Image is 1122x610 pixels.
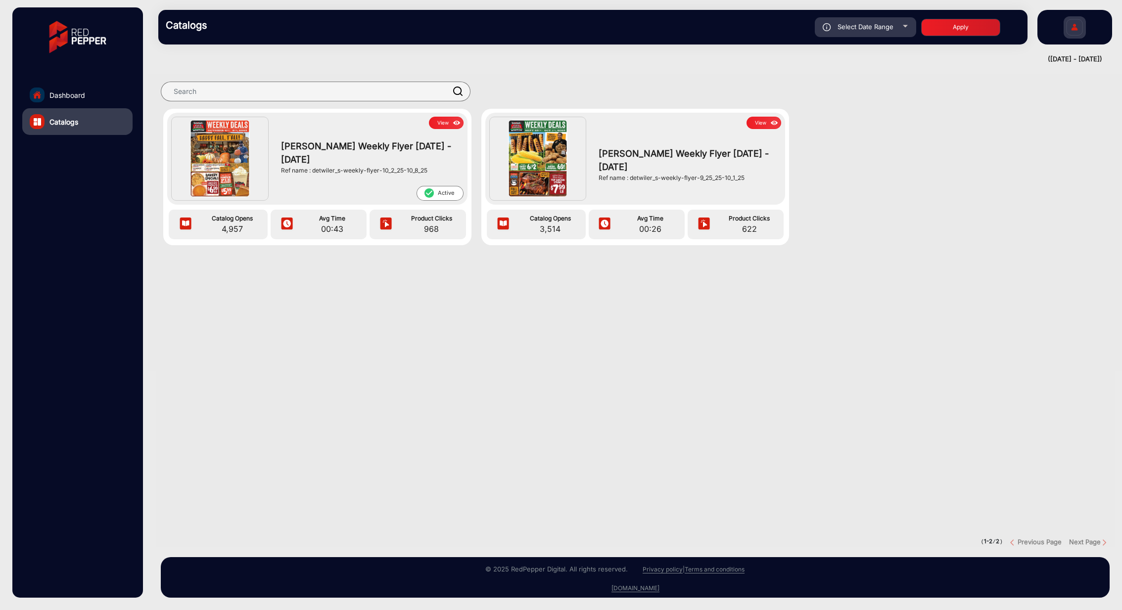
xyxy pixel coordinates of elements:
a: [DOMAIN_NAME] [611,584,659,592]
img: icon [823,23,831,31]
span: Product Clicks [400,214,464,223]
img: icon [178,217,193,232]
span: 3,514 [517,223,583,235]
span: 622 [717,223,781,235]
a: Privacy policy [643,566,683,573]
div: Ref name : detwiler_s-weekly-flyer-9_25_25-10_1_25 [599,174,776,182]
img: icon [496,217,511,232]
span: Dashboard [49,90,85,100]
div: Ref name : detwiler_s-weekly-flyer-10_2_25-10_8_25 [281,166,459,175]
span: 4,957 [199,223,265,235]
a: Catalogs [22,108,133,135]
span: 968 [400,223,464,235]
img: icon [378,217,393,232]
img: Sign%20Up.svg [1064,11,1085,46]
span: Avg Time [618,214,682,223]
a: Terms and conditions [685,566,745,573]
img: icon [697,217,711,232]
img: Next button [1101,539,1108,546]
span: [PERSON_NAME] Weekly Flyer [DATE] - [DATE] [599,147,776,174]
button: Viewicon [429,117,464,129]
span: Catalog Opens [199,214,265,223]
img: prodSearch.svg [453,87,463,96]
h3: Catalogs [166,19,304,31]
img: icon [280,217,294,232]
strong: 1-2 [984,538,992,545]
span: [PERSON_NAME] Weekly Flyer [DATE] - [DATE] [281,139,459,166]
img: Detwiler's Weekly Flyer 10/2/25 - 10/8/25 [190,120,250,197]
span: 00:43 [300,223,364,235]
a: Dashboard [22,82,133,108]
div: ([DATE] - [DATE]) [148,54,1102,64]
input: Search [161,82,470,101]
mat-icon: check_circle [423,187,434,199]
strong: Next Page [1069,538,1101,546]
img: icon [451,118,463,129]
img: icon [769,118,780,129]
span: Active [417,186,464,201]
span: Avg Time [300,214,364,223]
img: home [33,90,42,99]
span: 00:26 [618,223,682,235]
span: Catalog Opens [517,214,583,223]
button: Viewicon [747,117,781,129]
strong: Previous Page [1018,538,1062,546]
img: Detwiler's Weekly Flyer 9/25/25 - 10/1/25 [508,120,568,197]
img: vmg-logo [42,12,113,62]
pre: ( / ) [981,537,1003,546]
img: previous button [1010,539,1018,546]
span: Select Date Range [838,23,893,31]
img: catalog [34,118,41,126]
span: Product Clicks [717,214,781,223]
small: © 2025 RedPepper Digital. All rights reserved. [485,565,628,573]
strong: 2 [996,538,999,545]
span: Catalogs [49,117,78,127]
img: icon [597,217,612,232]
button: Apply [921,19,1000,36]
a: | [683,566,685,573]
